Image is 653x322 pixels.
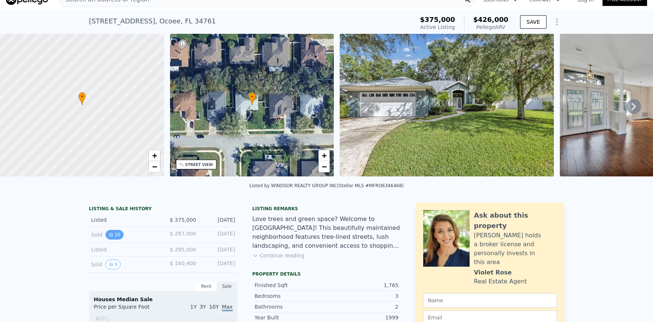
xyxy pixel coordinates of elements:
[319,161,330,172] a: Zoom out
[474,277,527,286] div: Real Estate Agent
[255,314,327,321] div: Year Built
[473,16,509,23] span: $426,000
[217,282,238,291] div: Sale
[319,150,330,161] a: Zoom in
[105,230,124,240] button: View historical data
[474,231,557,267] div: [PERSON_NAME] holds a broker license and personally invests in this area
[89,16,216,26] div: [STREET_ADDRESS] , Ocoee , FL 34761
[248,93,256,100] span: •
[549,14,564,29] button: Show Options
[520,15,546,29] button: SAVE
[474,210,557,231] div: Ask about this property
[252,271,401,277] div: Property details
[95,316,107,321] tspan: $277
[202,230,235,240] div: [DATE]
[248,92,256,105] div: •
[89,206,238,213] div: LISTING & SALE HISTORY
[222,304,233,311] span: Max
[252,252,305,259] button: Continue reading
[105,260,121,269] button: View historical data
[327,303,399,310] div: 2
[149,150,160,161] a: Zoom in
[185,162,213,167] div: STREET VIEW
[94,296,233,303] div: Houses Median Sale
[200,304,206,310] span: 3Y
[322,162,327,171] span: −
[91,230,157,240] div: Sold
[255,303,327,310] div: Bathrooms
[249,183,404,188] div: Listed by WINDSOR REALTY GROUP INC (Stellar MLS #MFRO6346468)
[202,260,235,269] div: [DATE]
[252,206,401,212] div: Listing remarks
[209,304,219,310] span: 10Y
[327,282,399,289] div: 1,765
[340,34,554,176] img: Sale: 169822771 Parcel: 48509521
[78,93,86,100] span: •
[327,314,399,321] div: 1999
[91,260,157,269] div: Sold
[170,217,196,223] span: $ 375,000
[474,268,512,277] div: Violet Rose
[473,23,509,31] div: Pellego ARV
[78,92,86,105] div: •
[423,293,557,308] input: Name
[202,216,235,224] div: [DATE]
[420,16,455,23] span: $375,000
[322,151,327,160] span: +
[252,215,401,250] div: Love trees and green space? Welcome to [GEOGRAPHIC_DATA]! This beautifully maintained neighborhoo...
[152,162,157,171] span: −
[170,231,196,237] span: $ 287,000
[202,246,235,253] div: [DATE]
[255,282,327,289] div: Finished Sqft
[170,260,196,266] span: $ 160,400
[170,247,196,253] span: $ 295,000
[196,282,217,291] div: Rent
[91,246,157,253] div: Listed
[152,151,157,160] span: +
[91,216,157,224] div: Listed
[255,292,327,300] div: Bedrooms
[94,303,163,315] div: Price per Square Foot
[190,304,196,310] span: 1Y
[327,292,399,300] div: 3
[420,24,455,30] span: Active Listing
[149,161,160,172] a: Zoom out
